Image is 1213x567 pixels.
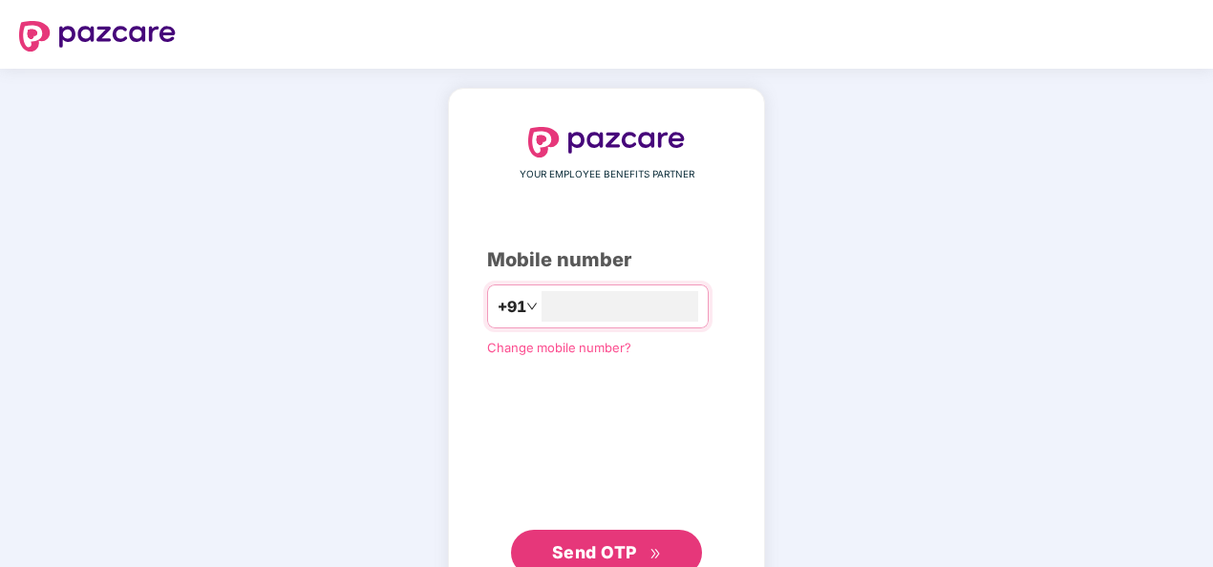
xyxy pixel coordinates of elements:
a: Change mobile number? [487,340,631,355]
span: Send OTP [552,542,637,562]
img: logo [19,21,176,52]
span: +91 [498,295,526,319]
span: YOUR EMPLOYEE BENEFITS PARTNER [520,167,694,182]
div: Mobile number [487,245,726,275]
img: logo [528,127,685,157]
span: down [526,301,538,312]
span: double-right [649,548,662,560]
